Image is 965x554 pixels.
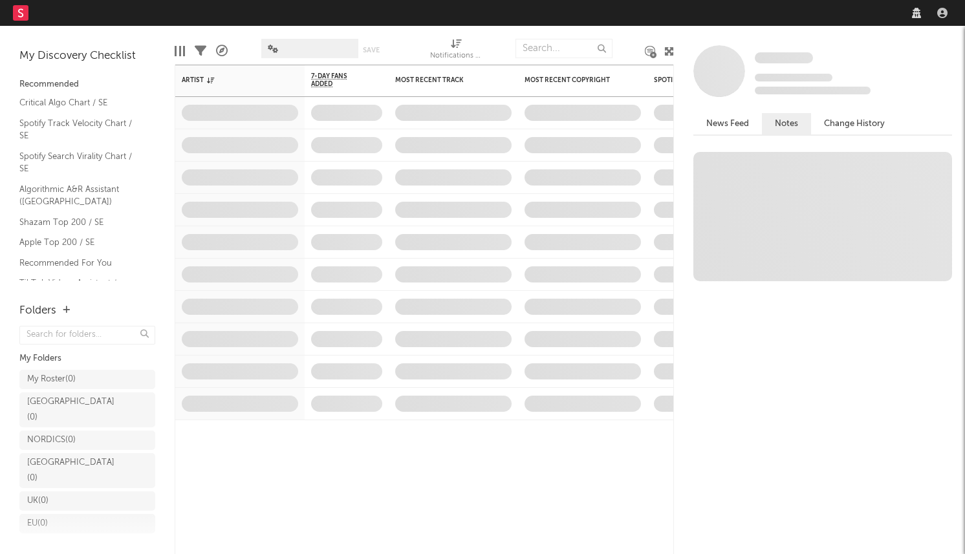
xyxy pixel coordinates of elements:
a: Recommended For You [19,256,142,270]
button: Notes [762,113,811,134]
a: Spotify Track Velocity Chart / SE [19,116,142,143]
a: [GEOGRAPHIC_DATA](0) [19,453,155,488]
div: EU ( 0 ) [27,516,48,531]
div: UK ( 0 ) [27,493,49,509]
div: Notifications (Artist) [430,32,482,70]
div: Notifications (Artist) [430,48,482,64]
div: Filters [195,32,206,70]
a: Apple Top 200 / SE [19,235,142,250]
a: NORDICS(0) [19,431,155,450]
span: Some Artist [755,52,813,63]
div: Recommended [19,77,155,92]
div: My Discovery Checklist [19,48,155,64]
div: Most Recent Track [395,76,492,84]
a: EU(0) [19,514,155,533]
div: A&R Pipeline [216,32,228,70]
span: 7-Day Fans Added [311,72,363,88]
div: Edit Columns [175,32,185,70]
input: Search for folders... [19,326,155,345]
div: My Roster ( 0 ) [27,372,76,387]
a: Some Artist [755,52,813,65]
button: News Feed [693,113,762,134]
a: [GEOGRAPHIC_DATA](0) [19,392,155,427]
a: My Roster(0) [19,370,155,389]
a: Shazam Top 200 / SE [19,215,142,229]
span: 0 fans last week [755,87,871,94]
a: UK(0) [19,491,155,511]
a: Critical Algo Chart / SE [19,96,142,110]
input: Search... [515,39,613,58]
div: NORDICS ( 0 ) [27,432,76,448]
div: Folders [19,303,56,319]
a: Spotify Search Virality Chart / SE [19,149,142,176]
div: My Folders [19,351,155,367]
div: Spotify Monthly Listeners [654,76,751,84]
button: Save [363,47,380,54]
div: [GEOGRAPHIC_DATA] ( 0 ) [27,455,118,486]
a: TikTok Videos Assistant / [GEOGRAPHIC_DATA] [19,276,142,303]
span: Tracking Since: [DATE] [755,74,832,81]
div: Most Recent Copyright [525,76,622,84]
button: Change History [811,113,898,134]
a: Algorithmic A&R Assistant ([GEOGRAPHIC_DATA]) [19,182,142,209]
div: [GEOGRAPHIC_DATA] ( 0 ) [27,394,118,425]
div: Artist [182,76,279,84]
